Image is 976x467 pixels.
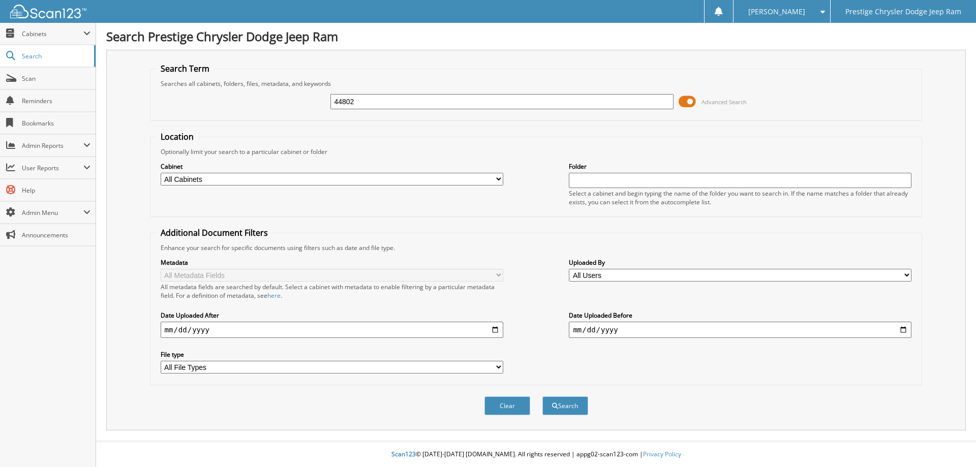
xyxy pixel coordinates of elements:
img: scan123-logo-white.svg [10,5,86,18]
label: Uploaded By [569,258,911,267]
span: Cabinets [22,29,83,38]
legend: Search Term [156,63,215,74]
span: Prestige Chrysler Dodge Jeep Ram [845,9,961,15]
span: Help [22,186,90,195]
span: User Reports [22,164,83,172]
span: Scan123 [391,450,416,458]
span: Advanced Search [701,98,747,106]
label: Cabinet [161,162,503,171]
div: Searches all cabinets, folders, files, metadata, and keywords [156,79,917,88]
label: Date Uploaded After [161,311,503,320]
label: Folder [569,162,911,171]
span: Announcements [22,231,90,239]
button: Clear [484,396,530,415]
span: Admin Reports [22,141,83,150]
span: Search [22,52,89,60]
h1: Search Prestige Chrysler Dodge Jeep Ram [106,28,966,45]
div: All metadata fields are searched by default. Select a cabinet with metadata to enable filtering b... [161,283,503,300]
span: Scan [22,74,90,83]
div: Enhance your search for specific documents using filters such as date and file type. [156,243,917,252]
label: File type [161,350,503,359]
label: Date Uploaded Before [569,311,911,320]
input: start [161,322,503,338]
input: end [569,322,911,338]
legend: Location [156,131,199,142]
a: Privacy Policy [643,450,681,458]
span: Bookmarks [22,119,90,128]
span: [PERSON_NAME] [748,9,805,15]
a: here [267,291,281,300]
div: © [DATE]-[DATE] [DOMAIN_NAME]. All rights reserved | appg02-scan123-com | [96,442,976,467]
legend: Additional Document Filters [156,227,273,238]
span: Admin Menu [22,208,83,217]
iframe: Chat Widget [925,418,976,467]
button: Search [542,396,588,415]
div: Select a cabinet and begin typing the name of the folder you want to search in. If the name match... [569,189,911,206]
div: Optionally limit your search to a particular cabinet or folder [156,147,917,156]
label: Metadata [161,258,503,267]
span: Reminders [22,97,90,105]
